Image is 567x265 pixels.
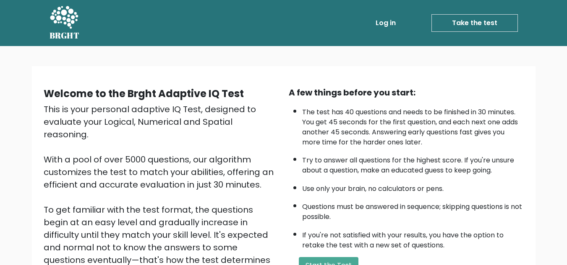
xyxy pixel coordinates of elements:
div: A few things before you start: [289,86,524,99]
h5: BRGHT [50,31,80,41]
a: Take the test [431,14,518,32]
li: If you're not satisfied with your results, you have the option to retake the test with a new set ... [302,226,524,250]
li: Try to answer all questions for the highest score. If you're unsure about a question, make an edu... [302,151,524,175]
li: The test has 40 questions and needs to be finished in 30 minutes. You get 45 seconds for the firs... [302,103,524,147]
li: Use only your brain, no calculators or pens. [302,180,524,194]
b: Welcome to the Brght Adaptive IQ Test [44,87,244,100]
a: Log in [372,15,399,31]
li: Questions must be answered in sequence; skipping questions is not possible. [302,198,524,222]
a: BRGHT [50,3,80,43]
